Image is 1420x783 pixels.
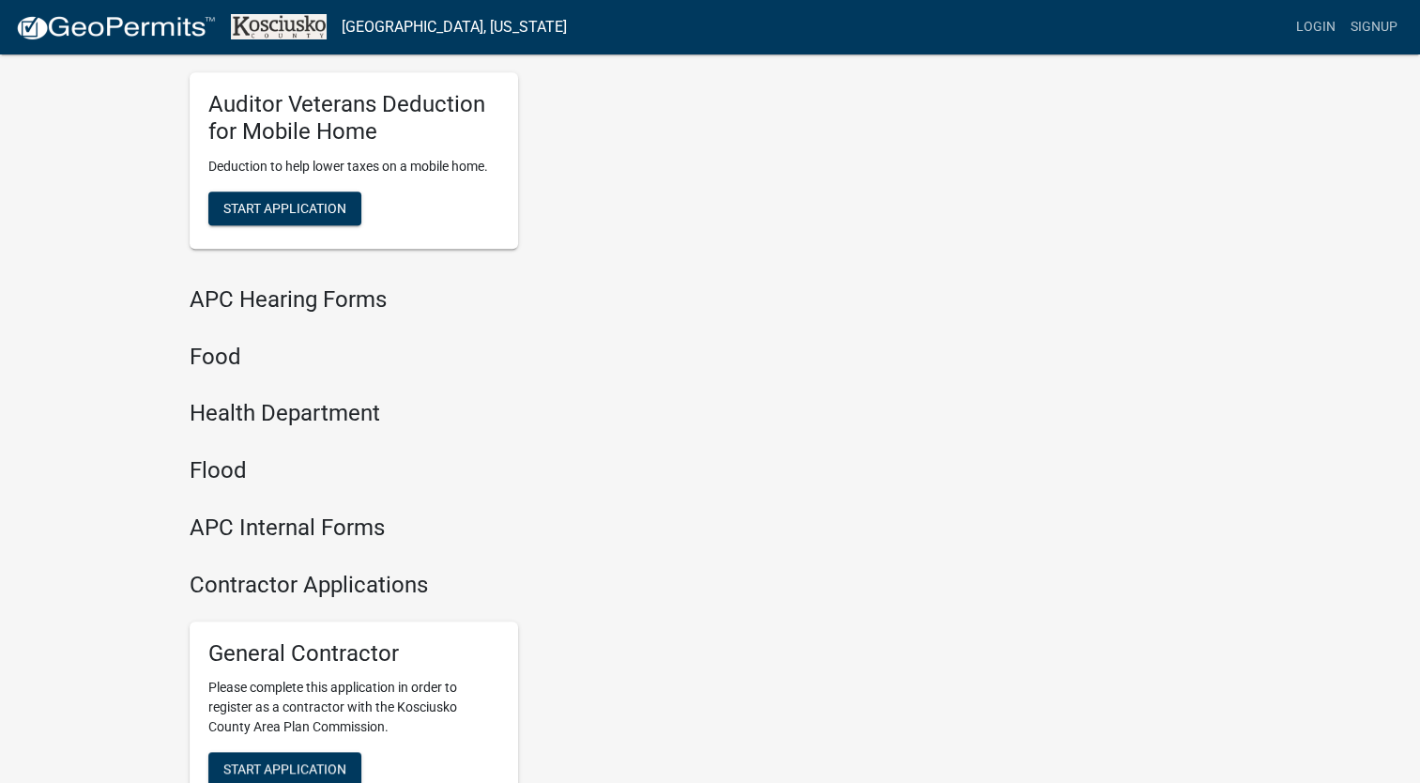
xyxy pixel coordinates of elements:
h4: Food [190,344,875,371]
a: [GEOGRAPHIC_DATA], [US_STATE] [342,11,567,43]
p: Deduction to help lower taxes on a mobile home. [208,157,499,177]
span: Start Application [223,200,346,215]
a: Login [1289,9,1343,45]
p: Please complete this application in order to register as a contractor with the Kosciusko County A... [208,678,499,737]
h4: Flood [190,457,875,484]
a: Signup [1343,9,1405,45]
button: Start Application [208,192,361,225]
h4: Health Department [190,400,875,427]
h4: APC Hearing Forms [190,286,875,314]
h4: Contractor Applications [190,572,875,599]
img: Kosciusko County, Indiana [231,14,327,39]
span: Start Application [223,761,346,776]
h5: General Contractor [208,640,499,668]
h5: Auditor Veterans Deduction for Mobile Home [208,91,499,146]
h4: APC Internal Forms [190,514,875,542]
